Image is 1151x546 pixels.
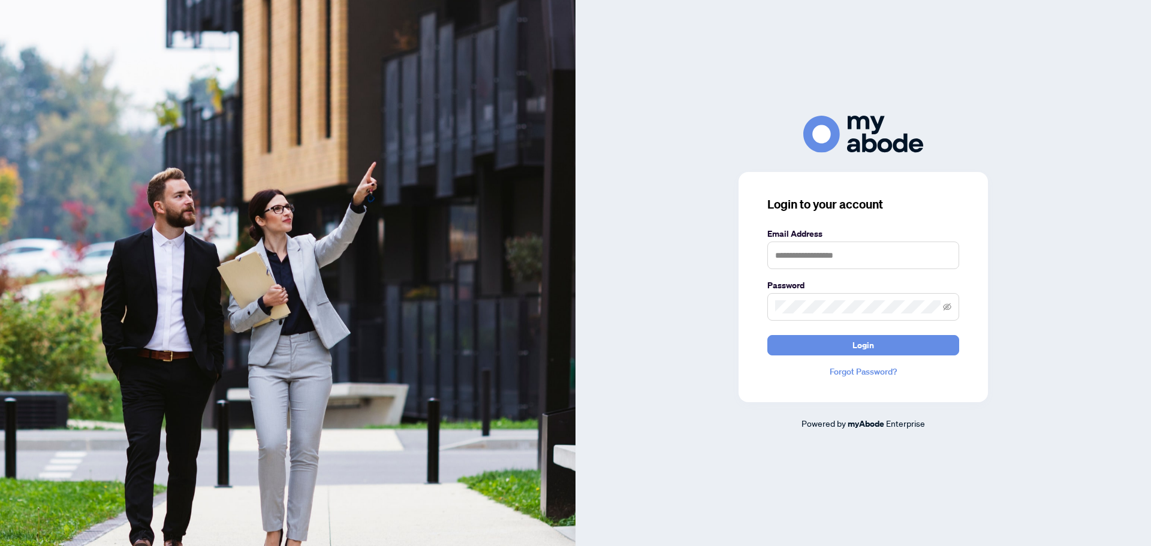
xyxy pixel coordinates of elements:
[767,196,959,213] h3: Login to your account
[767,279,959,292] label: Password
[848,417,884,430] a: myAbode
[943,303,951,311] span: eye-invisible
[803,116,923,152] img: ma-logo
[852,336,874,355] span: Login
[802,418,846,429] span: Powered by
[767,365,959,378] a: Forgot Password?
[886,418,925,429] span: Enterprise
[767,227,959,240] label: Email Address
[767,335,959,355] button: Login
